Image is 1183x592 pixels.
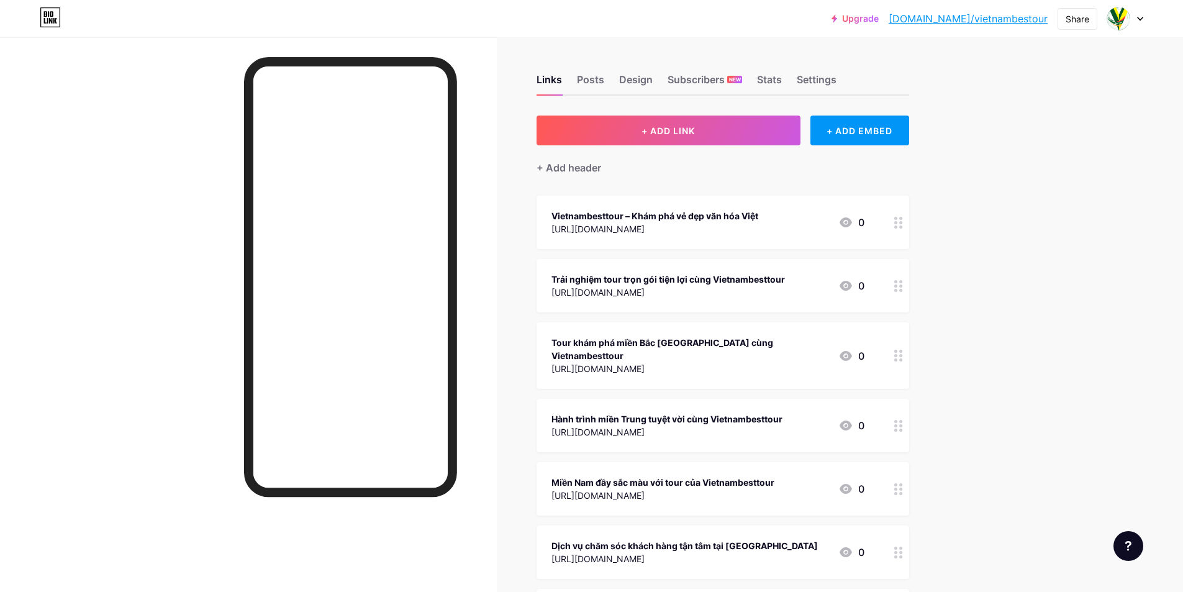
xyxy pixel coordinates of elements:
[1066,12,1089,25] div: Share
[810,116,909,145] div: + ADD EMBED
[838,481,864,496] div: 0
[838,278,864,293] div: 0
[551,412,782,426] div: Hành trình miền Trung tuyệt vời cùng Vietnambesttour
[757,72,782,94] div: Stats
[577,72,604,94] div: Posts
[551,362,828,375] div: [URL][DOMAIN_NAME]
[668,72,742,94] div: Subscribers
[832,14,879,24] a: Upgrade
[551,489,774,502] div: [URL][DOMAIN_NAME]
[551,552,818,565] div: [URL][DOMAIN_NAME]
[551,336,828,362] div: Tour khám phá miền Bắc [GEOGRAPHIC_DATA] cùng Vietnambesttour
[838,545,864,560] div: 0
[1107,7,1130,30] img: vietnambestour
[551,539,818,552] div: Dịch vụ chăm sóc khách hàng tận tâm tại [GEOGRAPHIC_DATA]
[797,72,836,94] div: Settings
[551,273,785,286] div: Trải nghiệm tour trọn gói tiện lợi cùng Vietnambesttour
[619,72,653,94] div: Design
[551,286,785,299] div: [URL][DOMAIN_NAME]
[551,426,782,439] div: [URL][DOMAIN_NAME]
[838,418,864,433] div: 0
[551,476,774,489] div: Miền Nam đầy sắc màu với tour của Vietnambesttour
[537,72,562,94] div: Links
[551,222,758,235] div: [URL][DOMAIN_NAME]
[838,348,864,363] div: 0
[551,209,758,222] div: Vietnambesttour – Khám phá vẻ đẹp văn hóa Việt
[729,76,741,83] span: NEW
[537,116,800,145] button: + ADD LINK
[641,125,695,136] span: + ADD LINK
[838,215,864,230] div: 0
[889,11,1048,26] a: [DOMAIN_NAME]/vietnambestour
[537,160,601,175] div: + Add header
